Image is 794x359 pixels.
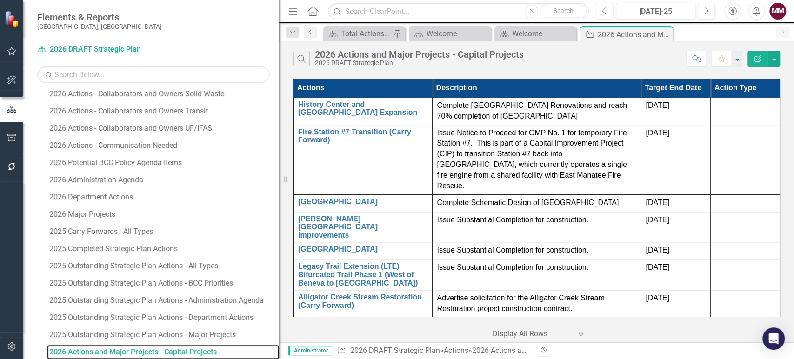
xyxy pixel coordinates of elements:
div: » » [337,346,529,356]
td: Double-Click to Edit [710,290,780,318]
a: Actions [443,346,468,355]
span: [DATE] [646,101,669,109]
small: [GEOGRAPHIC_DATA], [GEOGRAPHIC_DATA] [37,23,162,30]
td: Double-Click to Edit [641,212,710,242]
a: [GEOGRAPHIC_DATA] [298,198,427,206]
td: Double-Click to Edit [432,212,641,242]
div: 2026 Administration Agenda [49,176,279,184]
td: Double-Click to Edit [641,242,710,259]
a: 2026 Major Projects [47,207,279,222]
p: Issue Notice to Proceed for GMP No. 1 for temporary Fire Station #7. This is part of a Capital Im... [437,128,636,192]
td: Double-Click to Edit Right Click for Context Menu [294,194,433,212]
td: Double-Click to Edit [432,259,641,290]
td: Double-Click to Edit [710,97,780,125]
a: 2025 Outstanding Strategic Plan Actions - BCC Priorities [47,276,279,291]
div: 2026 Major Projects [49,210,279,219]
button: MM [769,3,786,20]
div: 2026 Actions and Major Projects - Capital Projects [314,49,523,60]
td: Double-Click to Edit Right Click for Context Menu [294,125,433,194]
div: 2026 Actions - Communication Needed [49,141,279,150]
a: 2026 Actions - Collaborators and Owners Solid Waste [47,86,279,101]
td: Double-Click to Edit Right Click for Context Menu [294,212,433,242]
a: 2025 Outstanding Strategic Plan Actions - All Types [47,259,279,273]
a: 2025 Outstanding Strategic Plan Actions - Administration Agenda [47,293,279,308]
button: Search [540,5,587,18]
div: [DATE]-25 [619,6,692,17]
td: Double-Click to Edit [710,125,780,194]
td: Double-Click to Edit [641,290,710,318]
div: 2026 Actions - Collaborators and Owners Transit [49,107,279,115]
td: Double-Click to Edit [641,125,710,194]
div: Welcome [512,28,574,40]
a: 2026 Potential BCC Policy Agenda Items [47,155,279,170]
a: Welcome [497,28,574,40]
td: Double-Click to Edit [432,194,641,212]
div: Open Intercom Messenger [762,327,785,350]
a: History Center and [GEOGRAPHIC_DATA] Expansion [298,100,427,117]
span: Search [554,7,574,14]
div: 2025 Completed Strategic Plan Actions [49,245,279,253]
a: [GEOGRAPHIC_DATA] [298,245,427,253]
div: 2025 Outstanding Strategic Plan Actions - BCC Priorities [49,279,279,287]
a: Welcome [411,28,488,40]
div: 2026 Actions and Major Projects - Capital Projects [49,348,279,356]
div: 2025 Outstanding Strategic Plan Actions - Department Actions [49,313,279,322]
input: Search ClearPoint... [328,3,589,20]
td: Double-Click to Edit [710,194,780,212]
div: 2025 Outstanding Strategic Plan Actions - All Types [49,262,279,270]
p: Issue Substantial Completion for construction. [437,245,636,256]
div: 2025 Outstanding Strategic Plan Actions - Major Projects [49,331,279,339]
a: 2026 DRAFT Strategic Plan [350,346,440,355]
td: Double-Click to Edit [641,259,710,290]
td: Double-Click to Edit [432,290,641,318]
a: [PERSON_NAME][GEOGRAPHIC_DATA] Improvements [298,215,427,239]
td: Double-Click to Edit Right Click for Context Menu [294,242,433,259]
a: 2026 Actions - Communication Needed [47,138,279,153]
td: Double-Click to Edit Right Click for Context Menu [294,259,433,290]
div: 2026 Department Actions [49,193,279,201]
a: 2026 DRAFT Strategic Plan [37,44,153,55]
img: ClearPoint Strategy [4,10,22,27]
a: Total Actions by Type [326,28,391,40]
td: Double-Click to Edit [432,97,641,125]
div: 2025 Carry Forwards - All Types [49,227,279,236]
div: 2026 Potential BCC Policy Agenda Items [49,159,279,167]
p: Issue Substantial Completion for construction. [437,215,636,226]
a: 2025 Completed Strategic Plan Actions [47,241,279,256]
a: 2026 Actions - Collaborators and Owners Transit [47,104,279,119]
div: 2025 Outstanding Strategic Plan Actions - Administration Agenda [49,296,279,305]
a: 2026 Actions - Collaborators and Owners UF/IFAS [47,121,279,136]
td: Double-Click to Edit [432,242,641,259]
div: 2026 Actions - Collaborators and Owners Solid Waste [49,90,279,98]
p: Complete Schematic Design of [GEOGRAPHIC_DATA] [437,198,636,208]
a: Legacy Trail Extension (LTE) Bifurcated Trail Phase 1 (West of Beneva to [GEOGRAPHIC_DATA]) [298,262,427,287]
a: 2025 Carry Forwards - All Types [47,224,279,239]
td: Double-Click to Edit [710,212,780,242]
button: [DATE]-25 [616,3,695,20]
a: 2026 Administration Agenda [47,173,279,187]
div: 2026 Actions - Collaborators and Owners UF/IFAS [49,124,279,133]
span: [DATE] [646,129,669,137]
div: Total Actions by Type [341,28,391,40]
a: 2026 Department Actions [47,190,279,205]
span: [DATE] [646,216,669,224]
a: Alligator Creek Stream Restoration (Carry Forward) [298,293,427,309]
p: Advertise solicitation for the Alligator Creek Stream Restoration project construction contract. [437,293,636,314]
span: Elements & Reports [37,12,162,23]
a: 2025 Outstanding Strategic Plan Actions - Major Projects [47,327,279,342]
p: Issue Substantial Completion for construction. [437,262,636,273]
td: Double-Click to Edit [641,97,710,125]
span: [DATE] [646,294,669,302]
td: Double-Click to Edit [641,194,710,212]
div: 2026 Actions and Major Projects - Capital Projects [598,29,671,40]
span: [DATE] [646,263,669,271]
a: Fire Station #7 Transition (Carry Forward) [298,128,427,144]
td: Double-Click to Edit Right Click for Context Menu [294,97,433,125]
p: Complete [GEOGRAPHIC_DATA] Renovations and reach 70% completion of [GEOGRAPHIC_DATA] [437,100,636,122]
a: 2025 Outstanding Strategic Plan Actions - Department Actions [47,310,279,325]
span: [DATE] [646,246,669,254]
span: [DATE] [646,199,669,206]
td: Double-Click to Edit [432,125,641,194]
div: 2026 DRAFT Strategic Plan [314,60,523,66]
